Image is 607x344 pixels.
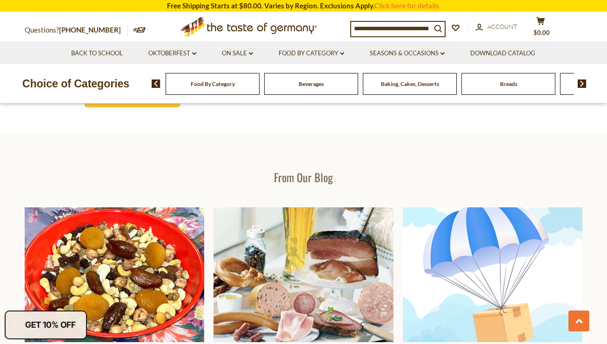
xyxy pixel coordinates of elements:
[487,23,517,30] span: Account
[476,22,517,32] a: Account
[534,29,550,36] span: $0.00
[213,207,393,342] img: Our Best "Wurst" Assortment: 33 Choices For The Grillabend
[578,79,587,88] img: next arrow
[279,48,344,59] a: Food By Category
[222,48,253,59] a: On Sale
[299,80,324,87] a: Beverages
[470,48,535,59] a: Download Catalog
[71,48,123,59] a: Back to School
[500,80,517,87] a: Breads
[370,48,445,59] a: Seasons & Occasions
[148,48,196,59] a: Oktoberfest
[25,24,128,36] p: Questions?
[403,207,582,342] img: How to Find Deals, Best Shipping Options
[191,80,235,87] a: Food By Category
[374,1,440,10] a: Click here for details.
[25,170,583,184] h3: From Our Blog
[25,207,204,342] img: Vegan, Plant-based, Meat-free: Five Up and Coming Brands
[381,80,439,87] a: Baking, Cakes, Desserts
[59,26,121,34] a: [PHONE_NUMBER]
[527,17,555,40] button: $0.00
[152,79,160,88] img: previous arrow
